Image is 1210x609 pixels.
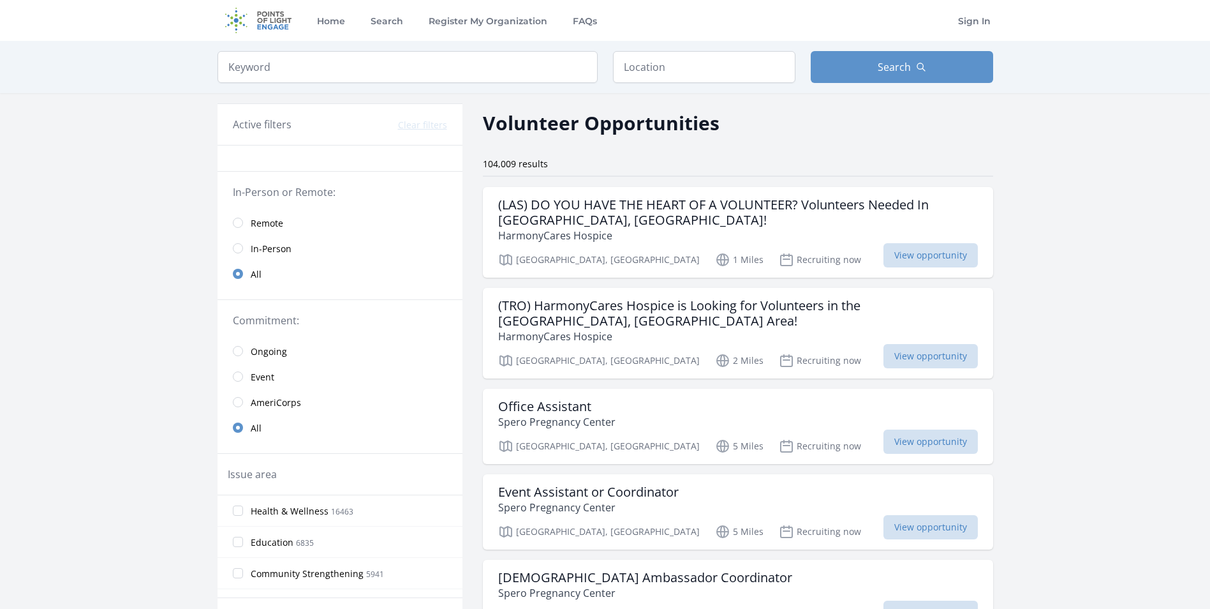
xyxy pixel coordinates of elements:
[498,585,792,601] p: Spero Pregnancy Center
[883,430,978,454] span: View opportunity
[483,288,993,379] a: (TRO) HarmonyCares Hospice is Looking for Volunteers in the [GEOGRAPHIC_DATA], [GEOGRAPHIC_DATA] ...
[218,236,462,261] a: In-Person
[233,184,447,200] legend: In-Person or Remote:
[251,268,262,281] span: All
[483,158,548,170] span: 104,009 results
[251,345,287,358] span: Ongoing
[483,474,993,550] a: Event Assistant or Coordinator Spero Pregnancy Center [GEOGRAPHIC_DATA], [GEOGRAPHIC_DATA] 5 Mile...
[498,414,616,430] p: Spero Pregnancy Center
[498,329,978,344] p: HarmonyCares Hospice
[218,51,598,83] input: Keyword
[613,51,795,83] input: Location
[483,109,719,137] h2: Volunteer Opportunities
[883,344,978,368] span: View opportunity
[218,364,462,389] a: Event
[779,353,861,368] p: Recruiting now
[483,187,993,278] a: (LAS) DO YOU HAVE THE HEART OF A VOLUNTEER? Volunteers Needed In [GEOGRAPHIC_DATA], [GEOGRAPHIC_D...
[251,371,274,384] span: Event
[218,389,462,415] a: AmeriCorps
[715,353,764,368] p: 2 Miles
[398,119,447,132] button: Clear filters
[233,537,243,547] input: Education 6835
[331,506,353,517] span: 16463
[483,389,993,464] a: Office Assistant Spero Pregnancy Center [GEOGRAPHIC_DATA], [GEOGRAPHIC_DATA] 5 Miles Recruiting n...
[878,59,911,75] span: Search
[498,439,700,454] p: [GEOGRAPHIC_DATA], [GEOGRAPHIC_DATA]
[779,252,861,267] p: Recruiting now
[251,396,301,409] span: AmeriCorps
[251,536,293,549] span: Education
[233,506,243,516] input: Health & Wellness 16463
[498,353,700,368] p: [GEOGRAPHIC_DATA], [GEOGRAPHIC_DATA]
[233,117,291,132] h3: Active filters
[498,252,700,267] p: [GEOGRAPHIC_DATA], [GEOGRAPHIC_DATA]
[779,524,861,539] p: Recruiting now
[498,500,679,515] p: Spero Pregnancy Center
[715,439,764,454] p: 5 Miles
[218,338,462,364] a: Ongoing
[779,439,861,454] p: Recruiting now
[498,228,978,243] p: HarmonyCares Hospice
[366,569,384,580] span: 5941
[218,261,462,287] a: All
[811,51,993,83] button: Search
[251,422,262,435] span: All
[715,524,764,539] p: 5 Miles
[498,399,616,414] h3: Office Assistant
[233,568,243,578] input: Community Strengthening 5941
[498,524,700,539] p: [GEOGRAPHIC_DATA], [GEOGRAPHIC_DATA]
[218,210,462,236] a: Remote
[498,485,679,500] h3: Event Assistant or Coordinator
[883,243,978,267] span: View opportunity
[498,570,792,585] h3: [DEMOGRAPHIC_DATA] Ambassador Coordinator
[228,467,277,482] legend: Issue area
[251,217,283,230] span: Remote
[498,298,978,329] h3: (TRO) HarmonyCares Hospice is Looking for Volunteers in the [GEOGRAPHIC_DATA], [GEOGRAPHIC_DATA] ...
[218,415,462,440] a: All
[251,243,291,255] span: In-Person
[251,568,364,580] span: Community Strengthening
[251,505,328,518] span: Health & Wellness
[296,538,314,548] span: 6835
[498,197,978,228] h3: (LAS) DO YOU HAVE THE HEART OF A VOLUNTEER? Volunteers Needed In [GEOGRAPHIC_DATA], [GEOGRAPHIC_D...
[233,313,447,328] legend: Commitment:
[715,252,764,267] p: 1 Miles
[883,515,978,539] span: View opportunity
